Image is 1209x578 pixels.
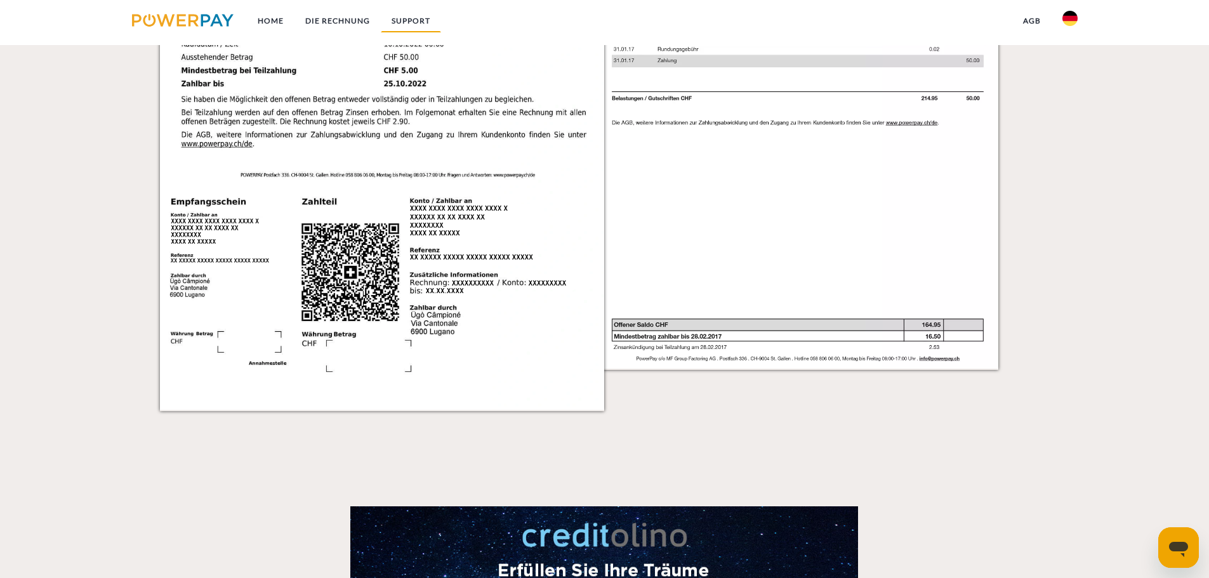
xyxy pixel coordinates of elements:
[132,14,234,27] img: logo-powerpay.svg
[294,10,381,32] a: DIE RECHNUNG
[1012,10,1052,32] a: agb
[381,10,441,32] a: SUPPORT
[1062,11,1078,26] img: de
[1158,527,1199,568] iframe: Schaltfläche zum Öffnen des Messaging-Fensters
[247,10,294,32] a: Home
